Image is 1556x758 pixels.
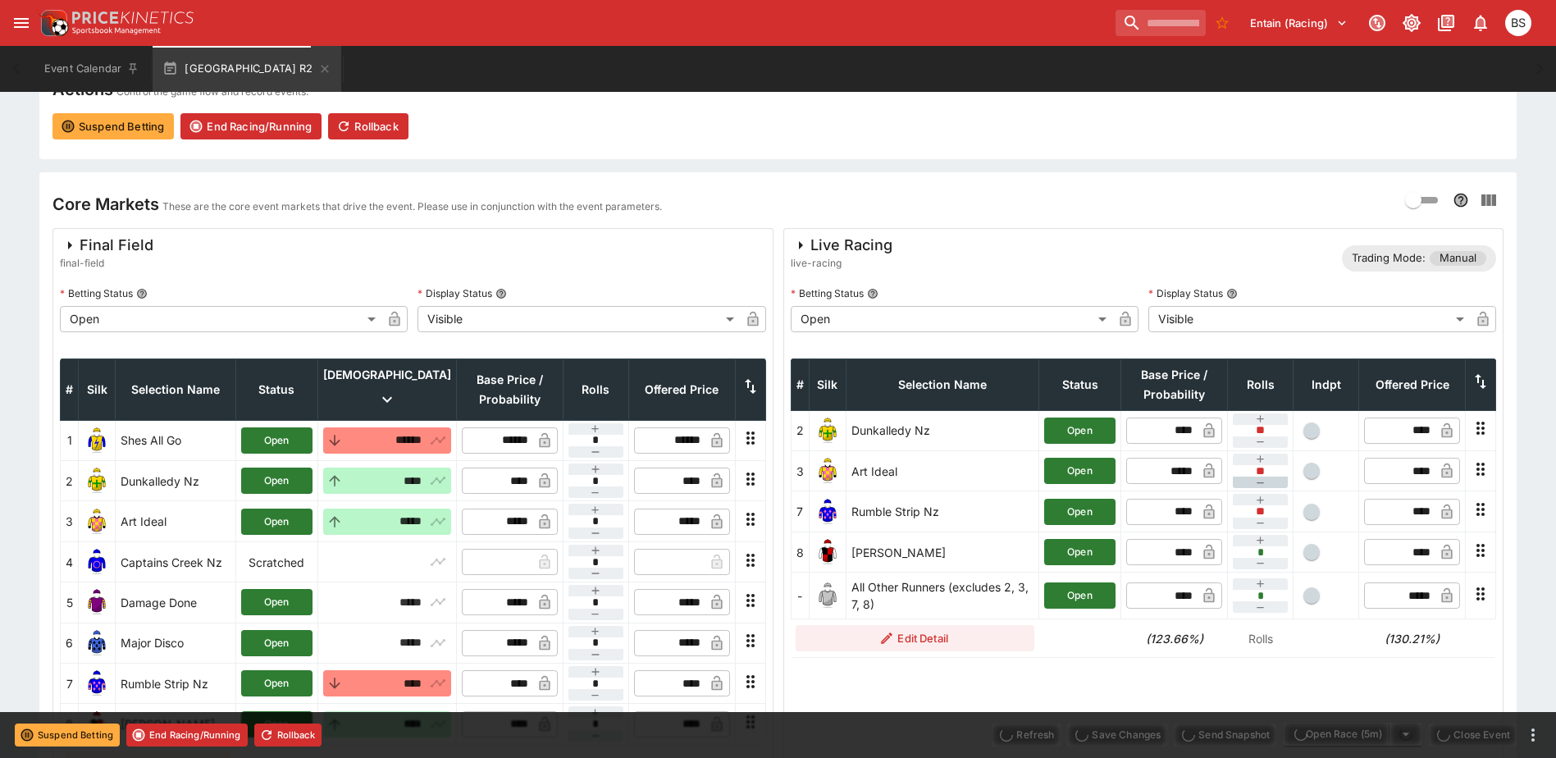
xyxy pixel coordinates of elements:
[418,306,739,332] div: Visible
[791,286,864,300] p: Betting Status
[116,582,236,623] td: Damage Done
[1431,8,1461,38] button: Documentation
[61,664,79,704] td: 7
[84,711,110,737] img: runner 8
[116,358,236,420] th: Selection Name
[162,199,662,215] p: These are the core event markets that drive the event. Please use in conjunction with the event p...
[1505,10,1531,36] div: Brendan Scoble
[116,501,236,541] td: Art Ideal
[846,491,1039,532] td: Rumble Strip Nz
[1240,10,1358,36] button: Select Tenant
[7,8,36,38] button: open drawer
[72,27,161,34] img: Sportsbook Management
[317,358,456,420] th: [DEMOGRAPHIC_DATA]
[116,420,236,460] td: Shes All Go
[791,532,809,572] td: 8
[846,451,1039,491] td: Art Ideal
[1148,306,1470,332] div: Visible
[1126,630,1223,647] h6: (123.66%)
[796,625,1034,651] button: Edit Detail
[809,358,846,410] th: Silk
[1044,582,1116,609] button: Open
[241,427,313,454] button: Open
[84,670,110,696] img: runner 7
[1039,358,1121,410] th: Status
[241,554,313,571] p: Scratched
[1233,630,1289,647] p: Rolls
[791,358,809,410] th: #
[1352,250,1426,267] p: Trading Mode:
[84,427,110,454] img: runner 1
[116,623,236,663] td: Major Disco
[846,410,1039,450] td: Dunkalledy Nz
[72,11,194,24] img: PriceKinetics
[1294,358,1359,410] th: Independent
[61,358,79,420] th: #
[1228,358,1294,410] th: Rolls
[1044,418,1116,444] button: Open
[60,235,153,255] div: Final Field
[1500,5,1536,41] button: Brendan Scoble
[563,358,628,420] th: Rolls
[60,286,133,300] p: Betting Status
[79,358,116,420] th: Silk
[84,589,110,615] img: runner 5
[1362,8,1392,38] button: Connected to PK
[241,468,313,494] button: Open
[1044,458,1116,484] button: Open
[1466,8,1495,38] button: Notifications
[846,358,1039,410] th: Selection Name
[791,235,892,255] div: Live Racing
[61,461,79,501] td: 2
[1121,358,1228,410] th: Base Price / Probability
[61,582,79,623] td: 5
[328,113,408,139] button: Rollback
[1359,358,1466,410] th: Offered Price
[418,286,492,300] p: Display Status
[116,664,236,704] td: Rumble Strip Nz
[180,113,322,139] button: End Racing/Running
[61,420,79,460] td: 1
[456,358,563,420] th: Base Price / Probability
[241,630,313,656] button: Open
[235,358,317,420] th: Status
[36,7,69,39] img: PriceKinetics Logo
[15,724,120,747] button: Suspend Betting
[84,630,110,656] img: runner 6
[1116,10,1206,36] input: search
[52,194,159,215] h4: Core Markets
[241,670,313,696] button: Open
[1044,499,1116,525] button: Open
[846,532,1039,572] td: [PERSON_NAME]
[61,501,79,541] td: 3
[1209,10,1235,36] button: No Bookmarks
[60,255,153,272] span: final-field
[1283,723,1422,746] div: split button
[84,549,110,575] img: runner 4
[84,468,110,494] img: runner 2
[815,539,841,565] img: runner 8
[116,541,236,582] td: Captains Creek Nz
[241,509,313,535] button: Open
[791,255,892,272] span: live-racing
[136,288,148,299] button: Betting Status
[791,410,809,450] td: 2
[254,724,322,747] button: Rollback
[1430,250,1486,267] span: Manual
[34,46,149,92] button: Event Calendar
[1364,630,1461,647] h6: (130.21%)
[791,306,1112,332] div: Open
[1226,288,1238,299] button: Display Status
[61,541,79,582] td: 4
[815,458,841,484] img: runner 3
[52,113,174,139] button: Suspend Betting
[791,491,809,532] td: 7
[153,46,340,92] button: [GEOGRAPHIC_DATA] R2
[815,418,841,444] img: runner 2
[241,711,313,737] button: Open
[791,573,809,619] td: -
[1397,8,1426,38] button: Toggle light/dark mode
[84,509,110,535] img: runner 3
[116,461,236,501] td: Dunkalledy Nz
[1148,286,1223,300] p: Display Status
